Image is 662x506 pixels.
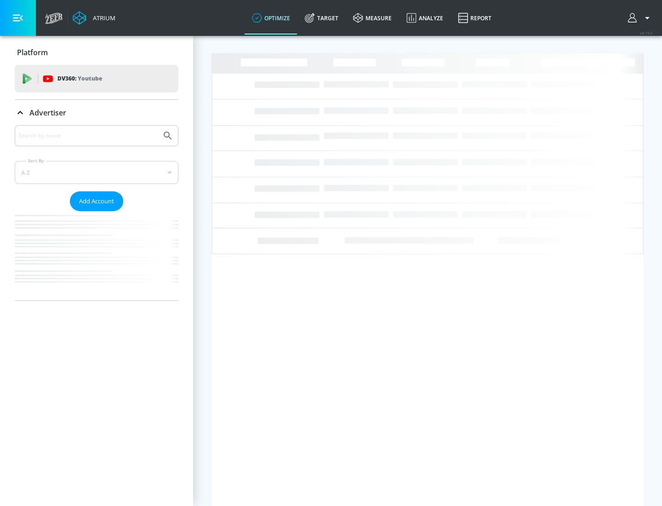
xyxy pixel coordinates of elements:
div: A-Z [15,161,178,184]
div: DV360: Youtube [15,65,178,92]
p: Youtube [78,74,102,83]
span: Add Account [79,196,114,207]
div: Platform [15,40,178,65]
button: Add Account [70,191,123,211]
a: Atrium [73,11,115,25]
nav: list of Advertiser [15,211,178,300]
div: Atrium [89,14,115,22]
div: Advertiser [15,125,178,300]
a: measure [346,1,399,34]
p: Platform [17,47,48,57]
label: Sort By [26,158,46,164]
a: optimize [245,1,297,34]
a: Analyze [399,1,451,34]
input: Search by name [18,130,158,142]
a: Report [451,1,499,34]
p: DV360: [57,74,102,84]
span: v 4.19.0 [640,30,653,35]
div: Advertiser [15,100,178,126]
p: Advertiser [29,108,66,118]
a: Target [297,1,346,34]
